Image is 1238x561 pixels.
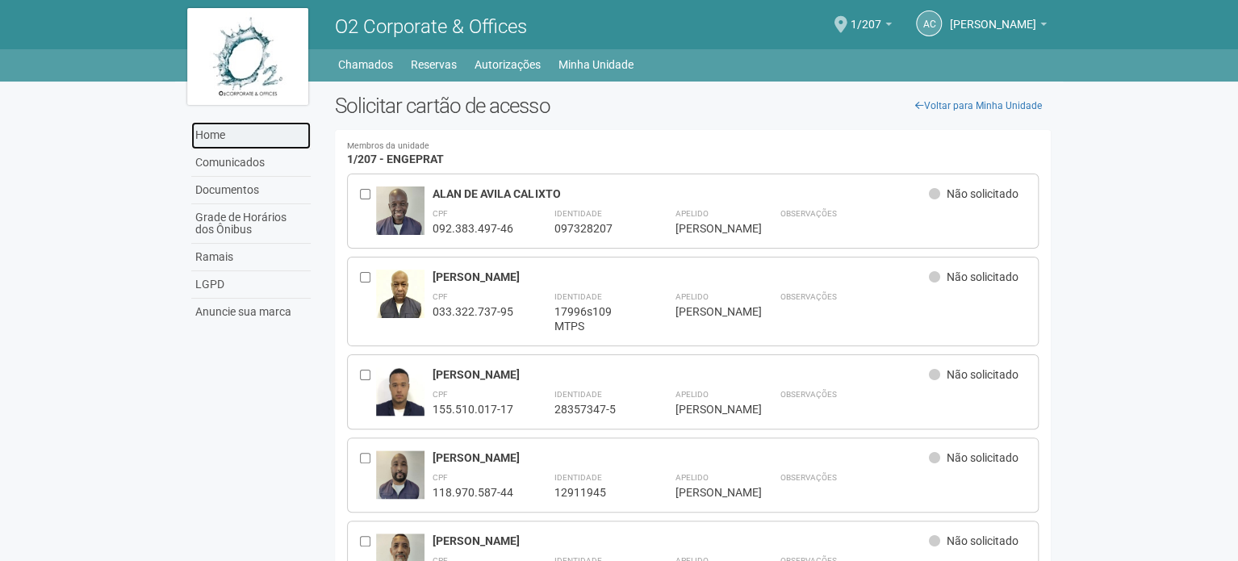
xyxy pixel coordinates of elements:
div: [PERSON_NAME] [433,450,929,465]
img: user.jpg [376,270,425,321]
div: ALAN DE AVILA CALIXTO [433,186,929,201]
span: Não solicitado [947,368,1018,381]
img: logo.jpg [187,8,308,105]
strong: Observações [780,292,836,301]
div: 12911945 [554,485,634,500]
a: [PERSON_NAME] [950,20,1047,33]
div: 033.322.737-95 [433,304,513,319]
a: Minha Unidade [558,53,634,76]
a: 1/207 [851,20,892,33]
a: Home [191,122,311,149]
div: 155.510.017-17 [433,402,513,417]
a: Comunicados [191,149,311,177]
div: 28357347-5 [554,402,634,417]
span: Não solicitado [947,187,1018,200]
strong: Apelido [675,473,708,482]
strong: Apelido [675,390,708,399]
a: Autorizações [475,53,541,76]
a: Voltar para Minha Unidade [906,94,1051,118]
span: Não solicitado [947,451,1018,464]
a: Grade de Horários dos Ônibus [191,204,311,244]
img: user.jpg [376,450,425,504]
strong: Identidade [554,390,601,399]
div: [PERSON_NAME] [675,221,739,236]
div: [PERSON_NAME] [433,534,929,548]
strong: CPF [433,209,448,218]
div: 092.383.497-46 [433,221,513,236]
img: user.jpg [376,367,425,422]
a: Chamados [338,53,393,76]
div: 17996s109 MTPS [554,304,634,333]
div: 118.970.587-44 [433,485,513,500]
img: user.jpg [376,186,425,248]
span: Não solicitado [947,270,1018,283]
h2: Solicitar cartão de acesso [335,94,1051,118]
strong: Identidade [554,292,601,301]
a: Ramais [191,244,311,271]
a: Reservas [411,53,457,76]
span: Não solicitado [947,534,1018,547]
strong: Observações [780,473,836,482]
div: [PERSON_NAME] [433,270,929,284]
div: [PERSON_NAME] [675,485,739,500]
strong: CPF [433,292,448,301]
a: Documentos [191,177,311,204]
div: [PERSON_NAME] [433,367,929,382]
strong: Apelido [675,292,708,301]
strong: CPF [433,390,448,399]
a: LGPD [191,271,311,299]
span: O2 Corporate & Offices [335,15,527,38]
span: 1/207 [851,2,881,31]
div: 097328207 [554,221,634,236]
div: [PERSON_NAME] [675,304,739,319]
strong: Identidade [554,209,601,218]
h4: 1/207 - ENGEPRAT [347,142,1039,165]
strong: Observações [780,209,836,218]
strong: CPF [433,473,448,482]
div: [PERSON_NAME] [675,402,739,417]
strong: Identidade [554,473,601,482]
strong: Apelido [675,209,708,218]
span: Andréa Cunha [950,2,1036,31]
small: Membros da unidade [347,142,1039,151]
strong: Observações [780,390,836,399]
a: Anuncie sua marca [191,299,311,325]
a: AC [916,10,942,36]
